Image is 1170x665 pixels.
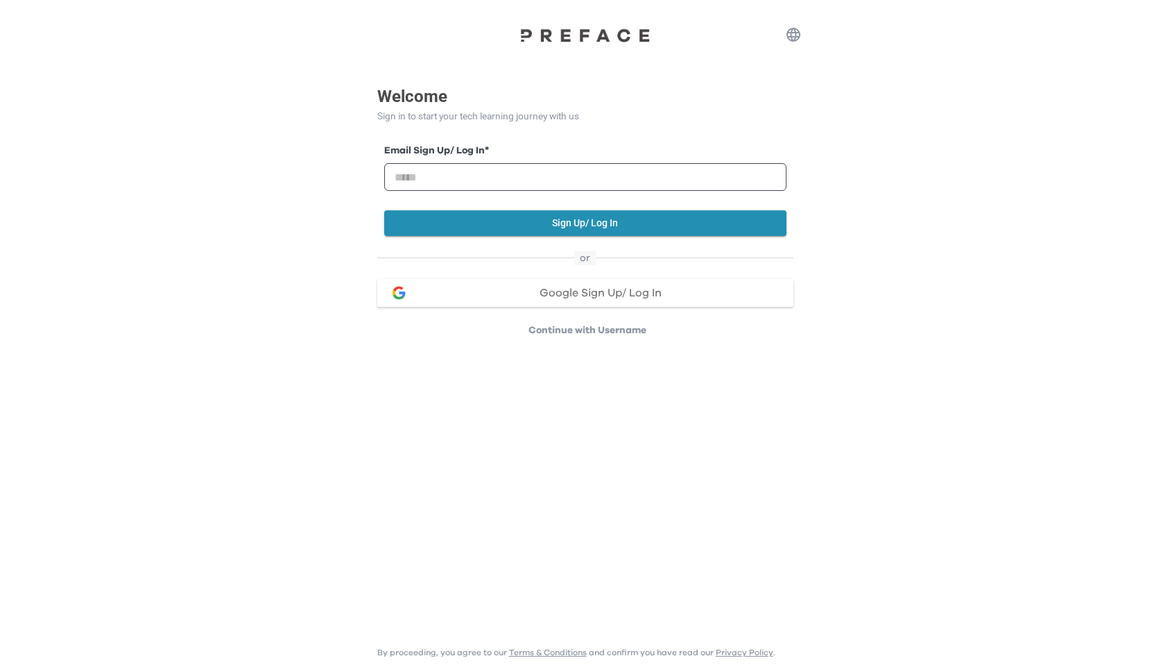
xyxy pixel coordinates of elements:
[574,251,596,265] span: or
[384,210,786,236] button: Sign Up/ Log In
[540,287,662,298] span: Google Sign Up/ Log In
[377,109,793,124] p: Sign in to start your tech learning journey with us
[716,648,773,657] a: Privacy Policy
[509,648,587,657] a: Terms & Conditions
[516,28,655,42] img: Preface Logo
[377,647,775,658] p: By proceeding, you agree to our and confirm you have read our .
[390,285,407,301] img: google login
[377,279,793,307] button: google loginGoogle Sign Up/ Log In
[384,144,786,158] label: Email Sign Up/ Log In *
[381,323,793,337] p: Continue with Username
[377,84,793,109] p: Welcome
